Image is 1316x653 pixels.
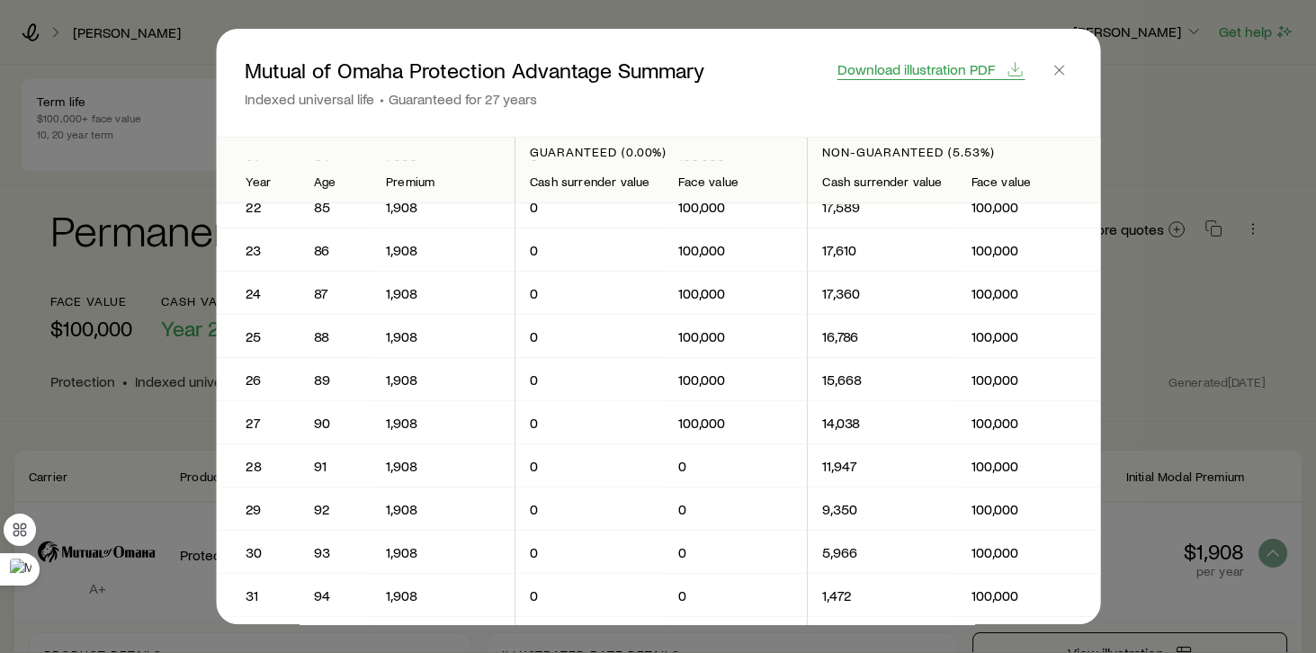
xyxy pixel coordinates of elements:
p: 100,000 [678,327,792,345]
p: 0 [530,198,649,216]
p: 27 [245,414,271,432]
p: 85 [314,198,357,216]
p: 100,000 [971,457,1085,475]
div: Face value [971,174,1085,189]
p: 17,589 [822,198,942,216]
div: Age [314,174,357,189]
p: 0 [530,543,649,561]
p: 0 [530,586,649,604]
p: 17,360 [822,284,942,302]
p: 100,000 [971,500,1085,518]
p: 29 [245,500,271,518]
p: 91 [314,457,357,475]
p: 5,966 [822,543,942,561]
p: Indexed universal life Guaranteed for 27 years [245,90,704,108]
div: Year [245,174,271,189]
p: 89 [314,371,357,389]
p: 100,000 [971,414,1085,432]
p: 100,000 [971,284,1085,302]
p: 0 [530,414,649,432]
p: 26 [245,371,271,389]
p: 0 [678,543,792,561]
p: Guaranteed (0.00%) [530,145,792,159]
p: 1,908 [386,371,500,389]
p: 1,908 [386,241,500,259]
div: Cash surrender value [530,174,649,189]
p: 100,000 [971,198,1085,216]
p: 0 [678,500,792,518]
p: 24 [245,284,271,302]
p: 1,908 [386,198,500,216]
p: 1,908 [386,457,500,475]
p: 0 [530,500,649,518]
p: 16,786 [822,327,942,345]
p: 100,000 [678,284,792,302]
button: Download illustration PDF [837,59,1025,80]
div: Face value [678,174,792,189]
p: 0 [678,457,792,475]
p: 100,000 [678,371,792,389]
p: 22 [245,198,271,216]
p: 1,472 [822,586,942,604]
p: 15,668 [822,371,942,389]
p: 100,000 [678,414,792,432]
p: 100,000 [971,543,1085,561]
p: 1,908 [386,500,500,518]
p: 100,000 [971,586,1085,604]
p: 0 [530,457,649,475]
p: 17,610 [822,241,942,259]
p: 1,908 [386,543,500,561]
p: 100,000 [678,198,792,216]
p: 1,908 [386,586,500,604]
p: 100,000 [971,241,1085,259]
p: 0 [530,284,649,302]
p: 23 [245,241,271,259]
p: 1,908 [386,284,500,302]
p: 1,908 [386,327,500,345]
p: 86 [314,241,357,259]
p: 30 [245,543,271,561]
p: 0 [530,241,649,259]
p: 100,000 [971,327,1085,345]
p: 94 [314,586,357,604]
p: 11,947 [822,457,942,475]
p: 100,000 [678,241,792,259]
p: 93 [314,543,357,561]
p: 28 [245,457,271,475]
span: Download illustration PDF [837,62,995,76]
p: 87 [314,284,357,302]
p: 14,038 [822,414,942,432]
p: 100,000 [971,371,1085,389]
p: 92 [314,500,357,518]
p: Mutual of Omaha Protection Advantage Summary [245,58,704,83]
p: 0 [678,586,792,604]
p: 9,350 [822,500,942,518]
p: 0 [530,327,649,345]
p: 0 [530,371,649,389]
p: 25 [245,327,271,345]
p: 88 [314,327,357,345]
p: 31 [245,586,271,604]
p: 1,908 [386,414,500,432]
div: Cash surrender value [822,174,942,189]
p: 90 [314,414,357,432]
div: Premium [386,174,500,189]
p: Non-guaranteed (5.53%) [822,145,1085,159]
